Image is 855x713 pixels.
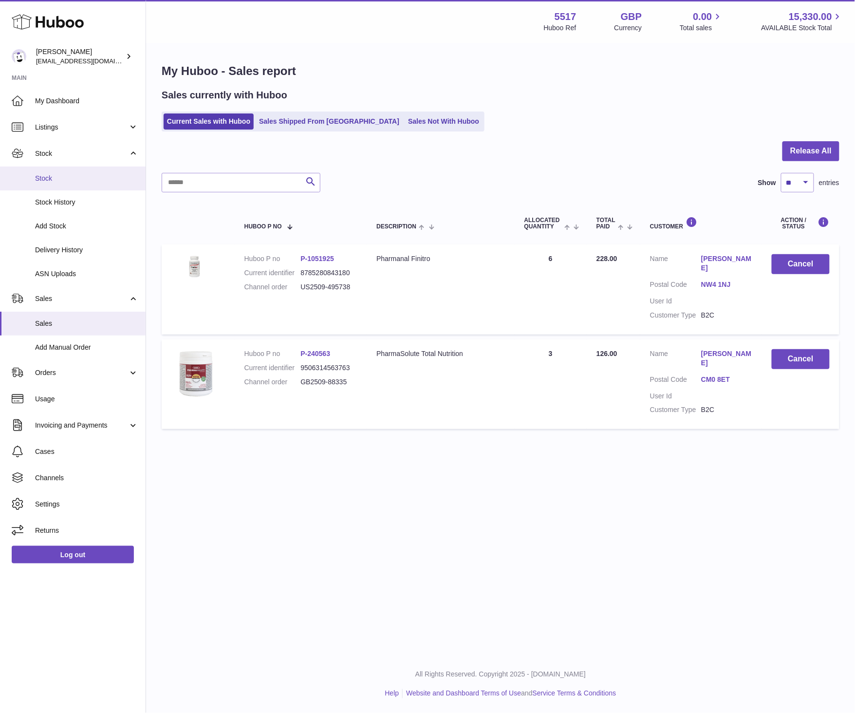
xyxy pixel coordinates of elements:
td: 3 [515,339,587,429]
span: Listings [35,123,128,132]
span: Settings [35,500,138,509]
h2: Sales currently with Huboo [162,89,287,102]
dt: User Id [650,297,701,306]
a: [PERSON_NAME] [701,254,752,273]
img: 55171654161492.png [171,349,220,398]
span: 15,330.00 [789,10,832,23]
span: Add Stock [35,222,138,231]
span: Orders [35,368,128,377]
h1: My Huboo - Sales report [162,63,839,79]
div: PharmaSolute Total Nutrition [376,349,505,358]
p: All Rights Reserved. Copyright 2025 - [DOMAIN_NAME] [154,670,847,679]
div: Currency [614,23,642,33]
button: Release All [782,141,839,161]
a: Service Terms & Conditions [533,690,616,697]
span: Add Manual Order [35,343,138,352]
span: Total sales [680,23,723,33]
dt: Customer Type [650,311,701,320]
a: NW4 1NJ [701,280,752,289]
a: P-240563 [300,350,330,357]
div: Customer [650,217,752,230]
span: Stock [35,174,138,183]
button: Cancel [772,349,830,369]
div: Pharmanal Finitro [376,254,505,263]
span: Huboo P no [244,224,282,230]
a: Sales Shipped From [GEOGRAPHIC_DATA] [256,113,403,130]
button: Cancel [772,254,830,274]
dt: Name [650,349,701,370]
label: Show [758,178,776,188]
strong: 5517 [555,10,576,23]
a: Log out [12,546,134,563]
span: ALLOCATED Quantity [524,217,562,230]
dt: Customer Type [650,405,701,414]
dt: Name [650,254,701,275]
span: Cases [35,447,138,456]
dd: US2509-495738 [300,282,357,292]
span: Returns [35,526,138,535]
li: and [403,689,616,698]
a: Current Sales with Huboo [164,113,254,130]
span: Sales [35,294,128,303]
span: Sales [35,319,138,328]
dt: Channel order [244,377,301,387]
dd: GB2509-88335 [300,377,357,387]
td: 6 [515,244,587,334]
dd: B2C [701,405,752,414]
span: Stock History [35,198,138,207]
dd: B2C [701,311,752,320]
dt: Postal Code [650,280,701,292]
div: Action / Status [772,217,830,230]
dt: User Id [650,392,701,401]
dt: Current identifier [244,268,301,278]
a: CM0 8ET [701,375,752,384]
dt: Huboo P no [244,254,301,263]
a: 0.00 Total sales [680,10,723,33]
span: Stock [35,149,128,158]
dt: Channel order [244,282,301,292]
span: ASN Uploads [35,269,138,279]
a: Website and Dashboard Terms of Use [406,690,521,697]
span: Total paid [596,217,615,230]
span: Usage [35,394,138,404]
span: Delivery History [35,245,138,255]
span: Channels [35,473,138,483]
img: 1752522179.png [171,254,220,280]
dt: Current identifier [244,363,301,373]
dd: 8785280843180 [300,268,357,278]
span: entries [819,178,839,188]
a: P-1051925 [300,255,334,263]
span: 228.00 [596,255,617,263]
dt: Huboo P no [244,349,301,358]
dt: Postal Code [650,375,701,387]
a: Sales Not With Huboo [405,113,483,130]
span: 0.00 [693,10,712,23]
a: [PERSON_NAME] [701,349,752,368]
dd: 9506314563763 [300,363,357,373]
span: Invoicing and Payments [35,421,128,430]
a: 15,330.00 AVAILABLE Stock Total [761,10,843,33]
span: 126.00 [596,350,617,357]
div: Huboo Ref [544,23,576,33]
span: My Dashboard [35,96,138,106]
span: [EMAIL_ADDRESS][DOMAIN_NAME] [36,57,143,65]
a: Help [385,690,399,697]
span: Description [376,224,416,230]
img: alessiavanzwolle@hotmail.com [12,49,26,64]
div: [PERSON_NAME] [36,47,124,66]
strong: GBP [621,10,642,23]
span: AVAILABLE Stock Total [761,23,843,33]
